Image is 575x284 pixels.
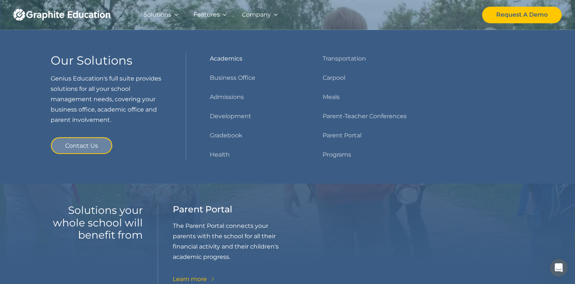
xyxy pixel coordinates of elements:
[144,10,171,20] div: Solutions
[242,10,271,20] div: Company
[51,137,112,154] a: Contact Us
[210,111,251,122] a: Development
[482,7,562,23] a: Request A Demo
[210,130,242,141] a: Gradebook
[323,73,345,83] a: Carpool
[210,92,244,102] a: Admissions
[323,111,407,122] a: Parent-Teacher Conferences
[210,54,242,64] a: Academics
[323,150,351,160] a: Programs
[51,204,143,242] h2: Solutions your whole school will benefit from
[194,10,220,20] div: Features
[550,259,568,277] iframe: Intercom live chat
[323,54,366,64] a: Transportation
[173,221,290,262] p: The Parent Portal connects your parents with the school for all their financial activity and thei...
[65,141,98,151] div: Contact Us
[173,204,232,215] h3: Parent Portal
[323,92,340,102] a: Meals
[210,150,230,160] a: Health
[51,54,132,68] h3: Our Solutions
[496,10,548,20] div: Request A Demo
[210,73,255,83] a: Business Office
[51,73,162,125] p: Genius Education's full suite provides solutions for all your school management needs, covering y...
[323,130,362,141] a: Parent Portal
